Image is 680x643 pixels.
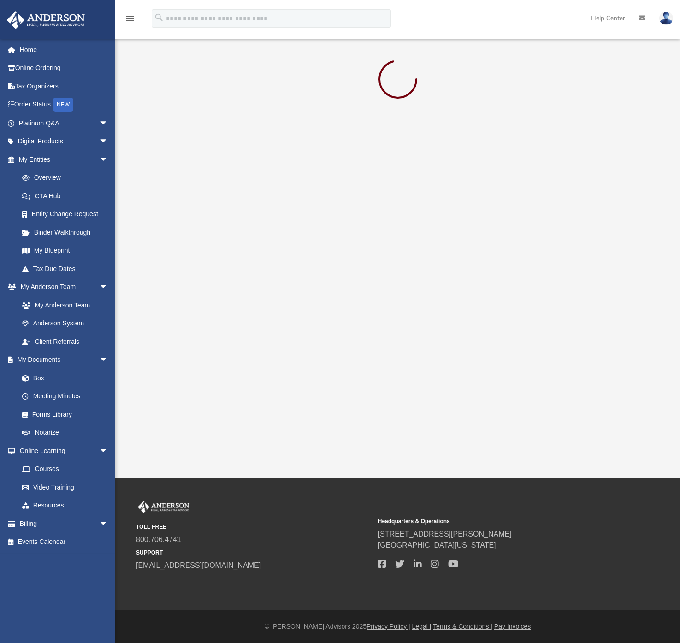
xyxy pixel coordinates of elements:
a: Entity Change Request [13,205,122,224]
div: © [PERSON_NAME] Advisors 2025 [115,622,680,631]
a: menu [124,18,136,24]
a: Online Learningarrow_drop_down [6,442,118,460]
a: Legal | [412,623,432,630]
img: Anderson Advisors Platinum Portal [4,11,88,29]
a: Tax Organizers [6,77,122,95]
a: Billingarrow_drop_down [6,514,122,533]
small: Headquarters & Operations [378,517,614,525]
a: Overview [13,169,122,187]
i: menu [124,13,136,24]
a: [EMAIL_ADDRESS][DOMAIN_NAME] [136,561,261,569]
img: Anderson Advisors Platinum Portal [136,501,191,513]
a: Privacy Policy | [367,623,410,630]
a: Binder Walkthrough [13,223,122,242]
a: My Documentsarrow_drop_down [6,351,118,369]
a: Terms & Conditions | [433,623,492,630]
a: Anderson System [13,314,118,333]
a: [STREET_ADDRESS][PERSON_NAME] [378,530,512,538]
a: CTA Hub [13,187,122,205]
a: Courses [13,460,118,478]
a: Tax Due Dates [13,260,122,278]
a: Home [6,41,122,59]
a: My Anderson Teamarrow_drop_down [6,278,118,296]
a: Order StatusNEW [6,95,122,114]
a: Resources [13,496,118,515]
span: arrow_drop_down [99,278,118,297]
a: Video Training [13,478,113,496]
span: arrow_drop_down [99,442,118,460]
span: arrow_drop_down [99,132,118,151]
a: My Blueprint [13,242,118,260]
span: arrow_drop_down [99,114,118,133]
small: TOLL FREE [136,523,372,531]
a: Online Ordering [6,59,122,77]
a: [GEOGRAPHIC_DATA][US_STATE] [378,541,496,549]
a: Pay Invoices [494,623,531,630]
a: Forms Library [13,405,113,424]
a: My Entitiesarrow_drop_down [6,150,122,169]
a: Platinum Q&Aarrow_drop_down [6,114,122,132]
a: Client Referrals [13,332,118,351]
small: SUPPORT [136,549,372,557]
span: arrow_drop_down [99,351,118,370]
a: 800.706.4741 [136,536,181,543]
a: My Anderson Team [13,296,113,314]
img: User Pic [659,12,673,25]
span: arrow_drop_down [99,150,118,169]
a: Box [13,369,113,387]
a: Meeting Minutes [13,387,118,406]
a: Events Calendar [6,533,122,551]
a: Digital Productsarrow_drop_down [6,132,122,151]
i: search [154,12,164,23]
span: arrow_drop_down [99,514,118,533]
a: Notarize [13,424,118,442]
div: NEW [53,98,73,112]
